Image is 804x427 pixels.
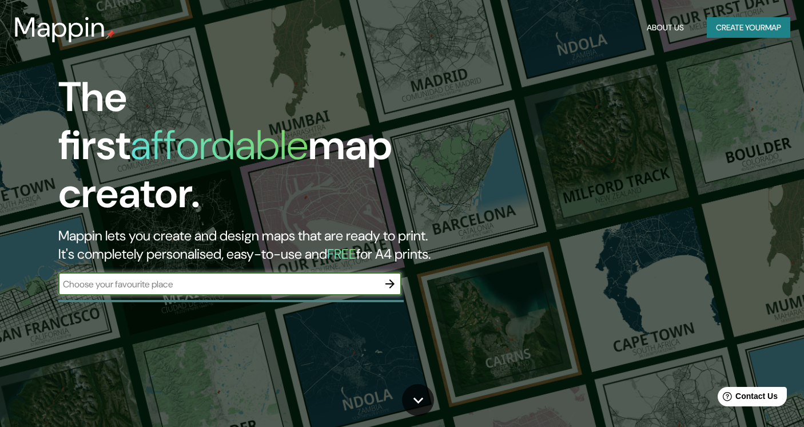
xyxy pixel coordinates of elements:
iframe: Help widget launcher [702,382,791,414]
h2: Mappin lets you create and design maps that are ready to print. It's completely personalised, eas... [58,227,460,263]
button: About Us [642,17,688,38]
input: Choose your favourite place [58,278,379,291]
h1: affordable [130,118,308,172]
button: Create yourmap [707,17,790,38]
h5: FREE [327,245,356,263]
img: mappin-pin [106,30,115,39]
h1: The first map creator. [58,73,460,227]
h3: Mappin [14,11,106,44]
